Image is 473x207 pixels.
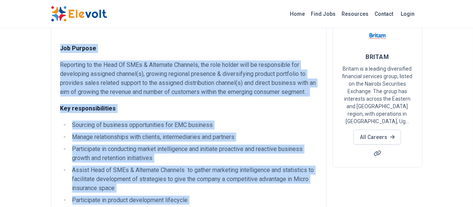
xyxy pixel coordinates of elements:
span: BRITAM [366,53,389,60]
p: Britam is a leading diversified financial services group, listed on the Nairobi Securities Exchan... [342,65,413,125]
img: Elevolt [51,6,107,22]
strong: Job Purpose [60,45,97,52]
a: Find Jobs [308,8,339,20]
a: Contact [372,8,397,20]
li: Participate in conducting market intelligence and initiate proactive and reactive business growth... [70,145,317,163]
a: All Careers [354,130,401,145]
li: Participate in product development lifecycle [70,196,317,205]
li: Assist Head of SMEs & Alternate Channels to gather marketing intelligence and statistics to facil... [70,166,317,193]
strong: Key responsibilities [60,105,116,112]
a: Resources [339,8,372,20]
img: BRITAM [368,27,387,45]
li: Manage relationships with clients, intermediaries and partners [70,133,317,142]
a: Home [287,8,308,20]
a: Login [397,6,419,21]
p: Reporting to the Head Of SMEs & Alternate Channels, the role holder will be responsible for devel... [60,60,317,97]
iframe: Chat Widget [436,171,473,207]
li: Sourcing of business opportunities for EMC business [70,121,317,130]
